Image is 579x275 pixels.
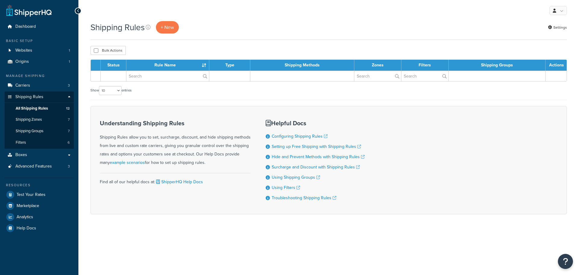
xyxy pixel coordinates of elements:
[69,59,70,64] span: 1
[401,71,448,81] input: Search
[5,80,74,91] a: Carriers 3
[16,140,26,145] span: Filters
[15,94,43,100] span: Shipping Rules
[15,152,27,158] span: Boxes
[5,126,74,137] a: Shipping Groups 7
[401,60,449,71] th: Filters
[6,5,52,17] a: ShipperHQ Home
[558,254,573,269] button: Open Resource Center
[17,203,39,209] span: Marketplace
[272,184,300,191] a: Using Filters
[5,114,74,125] li: Shipping Zones
[354,71,401,81] input: Search
[5,161,74,172] li: Advanced Features
[272,164,360,170] a: Surcharge and Discount with Shipping Rules
[5,45,74,56] li: Websites
[15,83,30,88] span: Carriers
[68,164,70,169] span: 3
[5,56,74,67] a: Origins 1
[16,129,43,134] span: Shipping Groups
[100,120,251,126] h3: Understanding Shipping Rules
[354,60,401,71] th: Zones
[548,23,567,32] a: Settings
[101,60,126,71] th: Status
[5,38,74,43] div: Basic Setup
[66,106,70,111] span: 12
[68,117,70,122] span: 7
[5,103,74,114] li: All Shipping Rules
[68,140,70,145] span: 6
[266,120,365,126] h3: Helpful Docs
[90,46,126,55] button: Bulk Actions
[5,183,74,188] div: Resources
[69,48,70,53] span: 1
[68,129,70,134] span: 7
[5,137,74,148] li: Filters
[15,24,36,29] span: Dashboard
[15,59,29,64] span: Origins
[100,120,251,167] div: Shipping Rules allow you to set, surcharge, discount, and hide shipping methods from live and cus...
[5,114,74,125] a: Shipping Zones 7
[546,60,567,71] th: Actions
[272,174,320,181] a: Using Shipping Groups
[5,91,74,149] li: Shipping Rules
[5,91,74,103] a: Shipping Rules
[272,133,327,139] a: Configuring Shipping Rules
[17,192,46,197] span: Test Your Rates
[5,137,74,148] a: Filters 6
[15,48,32,53] span: Websites
[5,21,74,32] a: Dashboard
[155,179,203,185] a: ShipperHQ Help Docs
[156,21,179,34] p: + New
[272,143,361,150] a: Setting up Free Shipping with Shipping Rules
[17,226,36,231] span: Help Docs
[17,215,33,220] span: Analytics
[209,60,250,71] th: Type
[5,80,74,91] li: Carriers
[5,223,74,234] a: Help Docs
[272,154,365,160] a: Hide and Prevent Methods with Shipping Rules
[99,86,122,95] select: Showentries
[5,56,74,67] li: Origins
[68,83,70,88] span: 3
[5,161,74,172] a: Advanced Features 3
[126,60,209,71] th: Rule Name
[90,21,145,33] h1: Shipping Rules
[110,159,145,166] a: example scenarios
[5,200,74,211] a: Marketplace
[5,73,74,78] div: Manage Shipping
[5,149,74,161] a: Boxes
[250,60,354,71] th: Shipping Methods
[126,71,209,81] input: Search
[16,106,48,111] span: All Shipping Rules
[5,212,74,222] a: Analytics
[16,117,42,122] span: Shipping Zones
[272,195,336,201] a: Troubleshooting Shipping Rules
[90,86,131,95] label: Show entries
[15,164,52,169] span: Advanced Features
[5,126,74,137] li: Shipping Groups
[5,103,74,114] a: All Shipping Rules 12
[5,45,74,56] a: Websites 1
[449,60,546,71] th: Shipping Groups
[100,173,251,186] div: Find all of our helpful docs at:
[5,189,74,200] a: Test Your Rates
